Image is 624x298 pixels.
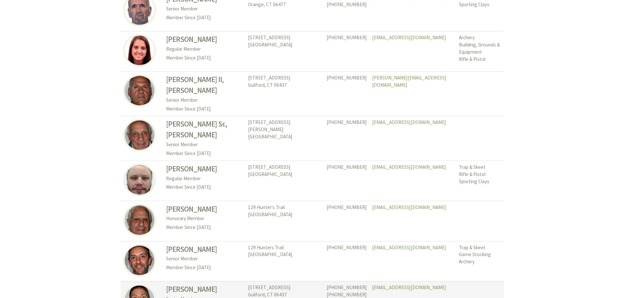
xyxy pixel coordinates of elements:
[166,119,243,140] h3: [PERSON_NAME] Sr., [PERSON_NAME]
[166,204,243,215] h3: [PERSON_NAME]
[166,223,243,232] p: Member Since [DATE]
[372,244,446,251] a: [EMAIL_ADDRESS][DOMAIN_NAME]
[456,161,504,201] td: Trap & Skeet Rifle & Pistol Sporting Clays
[166,96,243,105] p: Senior Member
[123,119,156,151] img: Robert Mastriano
[123,244,156,277] img: Greg Mastriano
[166,13,243,22] p: Member Since [DATE]
[324,116,369,161] td: [PHONE_NUMBER]
[372,204,446,210] a: [EMAIL_ADDRESS][DOMAIN_NAME]
[324,72,369,116] td: [PHONE_NUMBER]
[166,45,243,54] p: Regular Member
[166,263,243,272] p: Member Since [DATE]
[245,241,324,281] td: 129 Hunters Trail [GEOGRAPHIC_DATA]
[166,284,243,295] h3: [PERSON_NAME]
[372,34,446,41] a: [EMAIL_ADDRESS][DOMAIN_NAME]
[123,164,156,196] img: Erik Mastriano
[245,161,324,201] td: [STREET_ADDRESS] [GEOGRAPHIC_DATA]
[324,161,369,201] td: [PHONE_NUMBER]
[245,72,324,116] td: [STREET_ADDRESS] Guilford, CT 06437
[166,164,243,174] h3: [PERSON_NAME]
[123,204,156,237] img: Frank Mastriano
[123,74,156,107] img: Frank Mastriano II
[166,74,243,96] h3: [PERSON_NAME] II, [PERSON_NAME]
[166,244,243,255] h3: [PERSON_NAME]
[123,34,156,67] img: Amy Mastrianna
[324,201,369,241] td: [PHONE_NUMBER]
[372,75,446,88] a: [PERSON_NAME][EMAIL_ADDRESS][DOMAIN_NAME]
[166,183,243,192] p: Member Since [DATE]
[456,241,504,281] td: Trap & Skeet Game Stocking Archery
[245,116,324,161] td: [STREET_ADDRESS][PERSON_NAME] [GEOGRAPHIC_DATA]
[166,34,243,45] h3: [PERSON_NAME]
[166,149,243,158] p: Member Since [DATE]
[324,31,369,72] td: [PHONE_NUMBER]
[372,284,446,290] a: [EMAIL_ADDRESS][DOMAIN_NAME]
[166,54,243,62] p: Member Since [DATE]
[245,31,324,72] td: [STREET_ADDRESS] [GEOGRAPHIC_DATA]
[166,254,243,263] p: Senior Member
[166,5,243,13] p: Senior Member
[166,214,243,223] p: Honorary Member
[372,164,446,170] a: [EMAIL_ADDRESS][DOMAIN_NAME]
[166,105,243,114] p: Member Since [DATE]
[245,201,324,241] td: 129 Hunter's Trail [GEOGRAPHIC_DATA]
[166,174,243,183] p: Regular Member
[166,140,243,149] p: Senior Member
[324,241,369,281] td: [PHONE_NUMBER]
[372,119,446,125] a: [EMAIL_ADDRESS][DOMAIN_NAME]
[456,31,504,72] td: Archery Building, Grounds & Equipment Rifle & Pistol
